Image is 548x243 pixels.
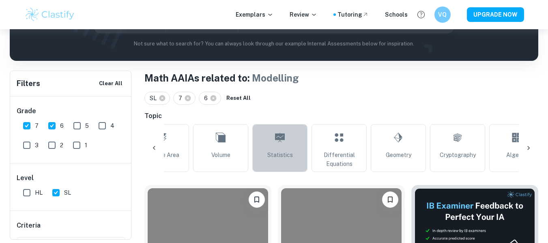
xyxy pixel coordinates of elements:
h1: Math AA IAs related to: [144,71,538,85]
button: Reset All [224,92,253,104]
h6: VQ [438,10,447,19]
span: 2 [60,141,63,150]
p: Exemplars [236,10,273,19]
h6: Criteria [17,221,41,230]
span: 5 [85,121,89,130]
span: 7 [178,94,186,103]
span: SL [64,188,71,197]
h6: Level [17,173,125,183]
p: Not sure what to search for? You can always look through our example Internal Assessments below f... [16,40,532,48]
span: 7 [35,121,39,130]
span: SL [150,94,160,103]
span: Volume [211,151,230,159]
span: Cryptography [440,151,476,159]
button: Help and Feedback [414,8,428,22]
div: 7 [173,92,196,105]
span: 1 [85,141,87,150]
span: 6 [204,94,211,103]
span: 6 [60,121,64,130]
button: VQ [434,6,451,23]
span: Geometry [386,151,411,159]
a: Schools [385,10,408,19]
p: Review [290,10,317,19]
h6: Grade [17,106,125,116]
a: Tutoring [337,10,369,19]
span: 4 [110,121,114,130]
img: Clastify logo [24,6,76,23]
span: 3 [35,141,39,150]
div: SL [144,92,170,105]
button: Bookmark [249,191,265,208]
button: Clear All [97,77,125,90]
span: Algebra [506,151,527,159]
div: 6 [199,92,221,105]
button: Bookmark [382,191,398,208]
h6: Filters [17,78,40,89]
span: Modelling [252,72,299,84]
button: UPGRADE NOW [467,7,524,22]
h6: Topic [144,111,538,121]
span: HL [35,188,43,197]
span: Differential Equations [315,151,363,168]
span: Statistics [267,151,293,159]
